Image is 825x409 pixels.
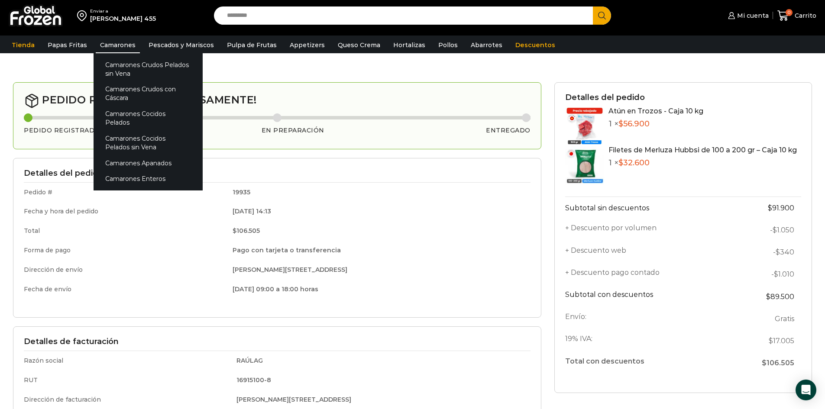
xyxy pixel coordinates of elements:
td: Total [24,221,226,241]
span: Carrito [793,11,816,20]
span: $ [768,204,772,212]
td: RAÚLAG [230,351,531,370]
a: Queso Crema [333,37,385,53]
h3: Entregado [486,127,531,134]
a: Papas Fritas [43,37,91,53]
span: 17.005 [769,337,794,345]
td: - [726,241,801,263]
a: Camarones Crudos con Cáscara [94,81,203,106]
td: Pedido # [24,182,226,202]
span: $ [762,359,767,367]
button: Search button [593,6,611,25]
td: Razón social [24,351,230,370]
th: Total con descuentos [565,352,726,372]
span: $ [769,337,773,345]
th: + Descuento web [565,241,726,263]
a: Atún en Trozos - Caja 10 kg [608,107,703,115]
bdi: 340 [776,248,794,256]
a: Hortalizas [389,37,430,53]
bdi: 106.505 [233,227,260,235]
a: Appetizers [285,37,329,53]
a: Camarones Apanados [94,155,203,171]
a: Camarones Cocidos Pelados sin Vena [94,130,203,155]
td: [PERSON_NAME][STREET_ADDRESS] [226,260,531,280]
td: 19935 [226,182,531,202]
td: Dirección de envío [24,260,226,280]
span: Mi cuenta [735,11,769,20]
a: Camarones Enteros [94,171,203,187]
a: Tienda [7,37,39,53]
span: $ [618,158,623,167]
td: Fecha y hora del pedido [24,202,226,221]
td: Forma de pago [24,241,226,260]
h3: Detalles de facturación [24,337,531,347]
td: - [726,219,801,241]
a: Pulpa de Frutas [223,37,281,53]
th: Envío: [565,308,726,330]
a: Camarones [96,37,140,53]
span: $ [774,270,778,278]
th: 19% IVA: [565,330,726,352]
a: Abarrotes [466,37,507,53]
p: 1 × [608,158,797,168]
h3: Detalles del pedido [24,169,531,178]
td: Fecha de envío [24,280,226,297]
td: [DATE] 09:00 a 18:00 horas [226,280,531,297]
td: [PERSON_NAME][STREET_ADDRESS] [230,390,531,408]
h2: Pedido registrado exitosamente! [24,93,531,109]
div: Open Intercom Messenger [796,380,816,400]
h3: Detalles del pedido [565,93,801,103]
td: 16915100-8 [230,370,531,390]
span: $ [618,119,623,129]
a: Camarones Crudos Pelados sin Vena [94,57,203,81]
th: Subtotal sin descuentos [565,196,726,219]
p: 1 × [608,119,703,129]
a: Pollos [434,37,462,53]
bdi: 1.010 [774,270,794,278]
span: $ [773,226,777,234]
bdi: 89.500 [766,293,794,301]
a: Filetes de Merluza Hubbsi de 100 a 200 gr – Caja 10 kg [608,146,797,154]
td: Gratis [726,308,801,330]
img: address-field-icon.svg [77,8,90,23]
h3: En preparación [262,127,324,134]
td: - [726,263,801,285]
h3: Pedido registrado [24,127,100,134]
bdi: 32.600 [618,158,650,167]
a: Pescados y Mariscos [144,37,218,53]
td: Pago con tarjeta o transferencia [226,241,531,260]
bdi: 1.050 [773,226,794,234]
bdi: 91.900 [768,204,794,212]
td: RUT [24,370,230,390]
a: Descuentos [511,37,560,53]
th: Subtotal con descuentos [565,286,726,308]
span: 0 [786,9,793,16]
td: [DATE] 14:13 [226,202,531,221]
a: Mi cuenta [726,7,768,24]
th: + Descuento por volumen [565,219,726,241]
div: Enviar a [90,8,156,14]
bdi: 56.900 [618,119,650,129]
span: $ [233,227,236,235]
th: + Descuento pago contado [565,263,726,285]
a: 0 Carrito [777,6,816,26]
div: [PERSON_NAME] 455 [90,14,156,23]
span: $ [766,293,770,301]
td: Dirección de facturación [24,390,230,408]
span: 106.505 [762,359,794,367]
span: $ [776,248,780,256]
a: Camarones Cocidos Pelados [94,106,203,131]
